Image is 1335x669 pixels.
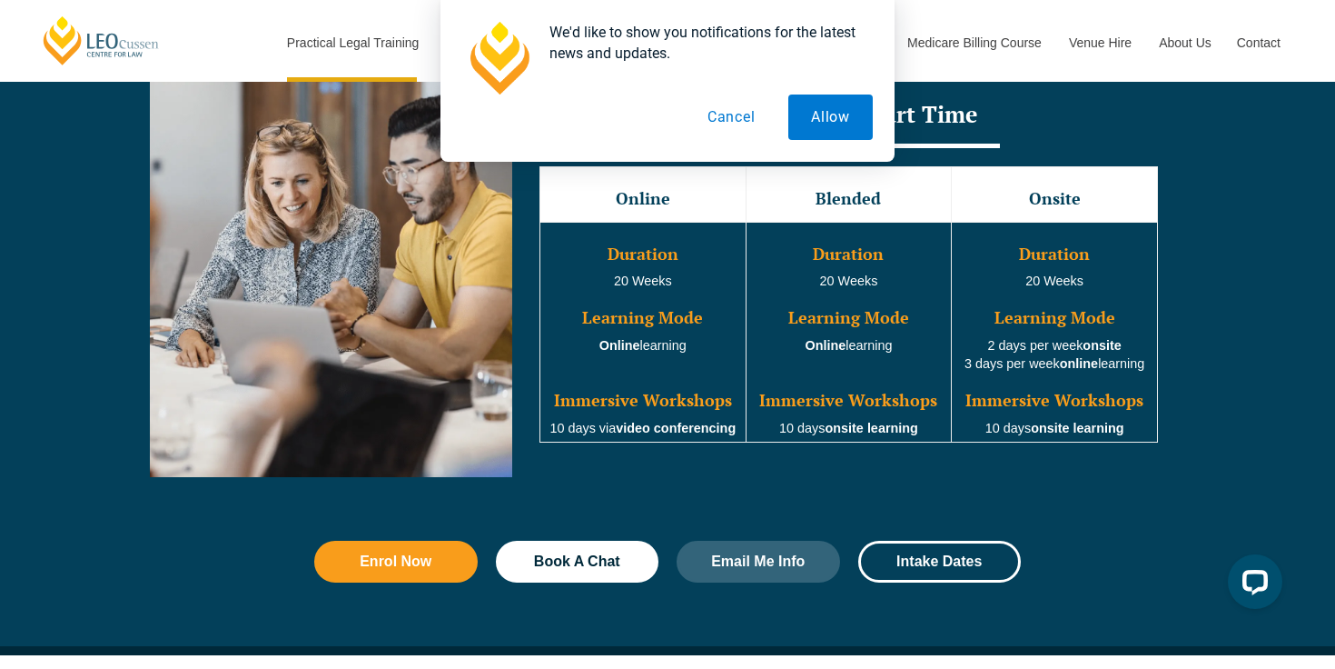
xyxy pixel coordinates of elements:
span: 20 Weeks [614,274,672,288]
strong: video conferencing [616,421,736,435]
strong: online [1060,356,1098,371]
span: Email Me Info [711,554,805,569]
td: 20 Weeks learning 10 days [746,222,952,443]
h3: Onsite [954,190,1155,208]
a: Intake Dates [858,541,1022,583]
h3: Immersive Workshops [748,392,950,410]
h3: Immersive Workshops [542,392,744,410]
a: Enrol Now [314,541,478,583]
strong: onsite [1083,338,1121,353]
strong: onsite learning [1031,421,1123,435]
h3: Duration [954,245,1155,264]
span: Book A Chat [534,554,620,569]
strong: Online [599,338,640,353]
iframe: LiveChat chat widget [1213,547,1290,624]
h3: Learning Mode [954,309,1155,327]
td: 20 Weeks 2 days per week 3 days per week learning 10 days [952,222,1158,443]
h3: Immersive Workshops [954,392,1155,410]
td: learning 10 days via [540,222,747,443]
h3: Learning Mode [542,309,744,327]
img: notification icon [462,22,535,95]
span: Intake Dates [896,554,982,569]
strong: onsite learning [826,421,918,435]
strong: Online [805,338,845,353]
span: Enrol Now [360,554,431,569]
a: Email Me Info [677,541,840,583]
button: Cancel [685,95,778,140]
div: We'd like to show you notifications for the latest news and updates. [535,22,873,64]
h3: Duration [748,245,950,264]
h3: Blended [748,190,950,208]
button: Allow [788,95,873,140]
span: Duration [608,243,678,265]
a: Book A Chat [496,541,659,583]
h3: Online [542,190,744,208]
h3: Learning Mode [748,309,950,327]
